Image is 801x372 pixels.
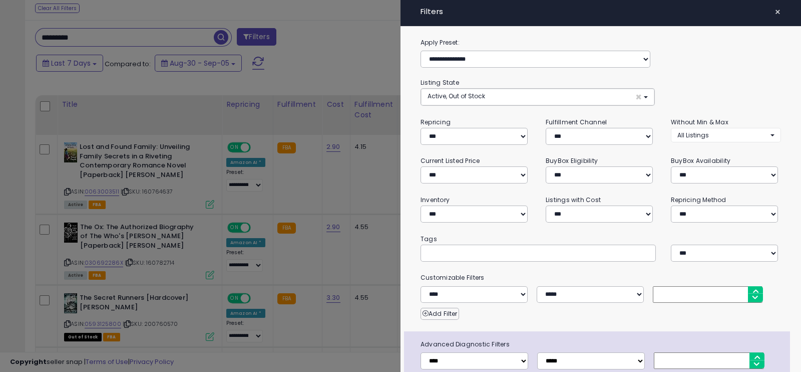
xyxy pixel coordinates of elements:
[671,128,781,142] button: All Listings
[546,118,607,126] small: Fulfillment Channel
[413,272,788,283] small: Customizable Filters
[546,196,601,204] small: Listings with Cost
[770,5,785,19] button: ×
[421,308,459,320] button: Add Filter
[677,131,709,139] span: All Listings
[421,89,654,105] button: Active, Out of Stock ×
[635,92,642,102] span: ×
[671,156,730,165] small: BuyBox Availability
[546,156,598,165] small: BuyBox Eligibility
[671,118,728,126] small: Without Min & Max
[421,118,451,126] small: Repricing
[671,196,726,204] small: Repricing Method
[421,196,450,204] small: Inventory
[413,339,790,350] span: Advanced Diagnostic Filters
[774,5,781,19] span: ×
[421,156,480,165] small: Current Listed Price
[413,234,788,245] small: Tags
[413,37,788,48] label: Apply Preset:
[421,78,459,87] small: Listing State
[428,92,485,100] span: Active, Out of Stock
[421,8,781,16] h4: Filters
